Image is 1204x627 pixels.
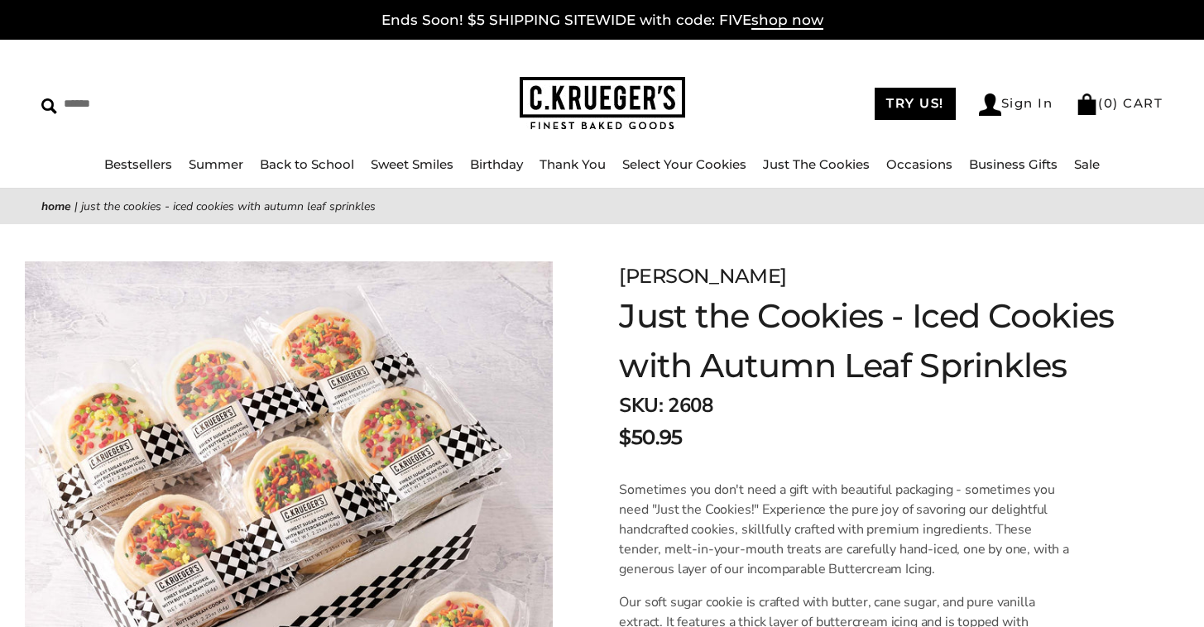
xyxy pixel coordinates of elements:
span: shop now [751,12,823,30]
input: Search [41,91,305,117]
nav: breadcrumbs [41,197,1163,216]
img: Account [979,93,1001,116]
a: Select Your Cookies [622,156,746,172]
strong: SKU: [619,392,663,419]
img: Bag [1076,93,1098,115]
span: $50.95 [619,423,682,452]
a: Occasions [886,156,952,172]
a: Thank You [540,156,606,172]
a: Summer [189,156,243,172]
a: (0) CART [1076,95,1163,111]
h1: Just the Cookies - Iced Cookies with Autumn Leaf Sprinkles [619,291,1121,390]
a: Just The Cookies [763,156,870,172]
a: Birthday [470,156,523,172]
a: Business Gifts [969,156,1058,172]
a: Bestsellers [104,156,172,172]
div: [PERSON_NAME] [619,261,1121,291]
a: TRY US! [875,88,956,120]
a: Home [41,199,71,214]
p: Sometimes you don't need a gift with beautiful packaging - sometimes you need "Just the Cookies!"... [619,480,1072,579]
a: Sale [1074,156,1100,172]
a: Sweet Smiles [371,156,453,172]
span: 0 [1104,95,1114,111]
span: | [74,199,78,214]
img: C.KRUEGER'S [520,77,685,131]
span: 2608 [668,392,712,419]
a: Ends Soon! $5 SHIPPING SITEWIDE with code: FIVEshop now [381,12,823,30]
a: Sign In [979,93,1053,116]
img: Search [41,98,57,114]
span: Just the Cookies - Iced Cookies with Autumn Leaf Sprinkles [81,199,376,214]
a: Back to School [260,156,354,172]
